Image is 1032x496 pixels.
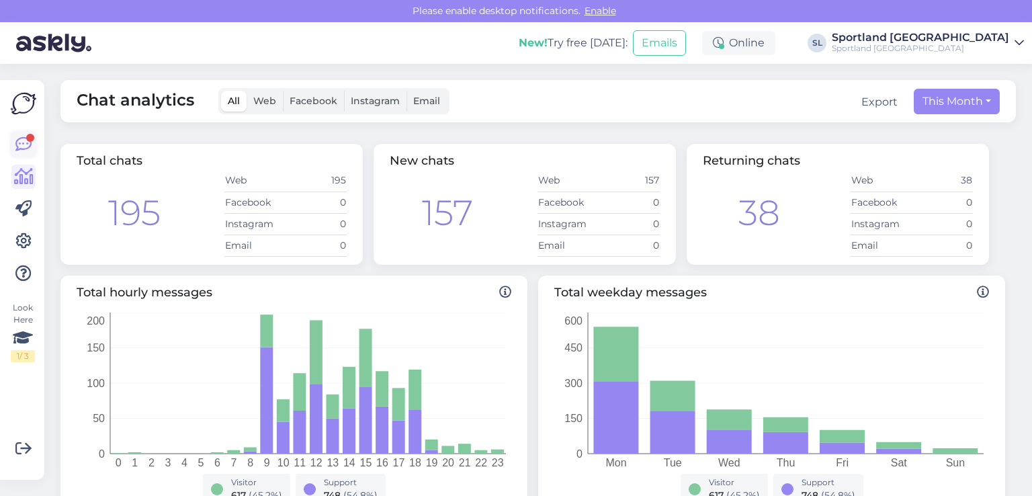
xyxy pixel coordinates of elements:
[264,457,270,468] tspan: 9
[537,235,599,256] td: Email
[832,32,1024,54] a: Sportland [GEOGRAPHIC_DATA]Sportland [GEOGRAPHIC_DATA]
[664,457,682,468] tspan: Tue
[426,457,438,468] tspan: 19
[912,235,973,256] td: 0
[224,192,286,213] td: Facebook
[247,457,253,468] tspan: 8
[286,213,347,235] td: 0
[537,192,599,213] td: Facebook
[702,31,775,55] div: Online
[519,36,548,49] b: New!
[77,153,142,168] span: Total chats
[351,95,400,107] span: Instagram
[87,342,105,354] tspan: 150
[738,187,780,239] div: 38
[599,213,660,235] td: 0
[912,192,973,213] td: 0
[376,457,388,468] tspan: 16
[709,477,760,489] div: Visitor
[564,315,583,326] tspan: 600
[413,95,440,107] span: Email
[99,448,105,459] tspan: 0
[390,153,454,168] span: New chats
[343,457,355,468] tspan: 14
[580,5,620,17] span: Enable
[891,457,908,468] tspan: Sat
[286,192,347,213] td: 0
[422,187,473,239] div: 157
[165,457,171,468] tspan: 3
[324,477,378,489] div: Support
[492,457,504,468] tspan: 23
[718,457,740,468] tspan: Wed
[851,213,912,235] td: Instagram
[253,95,276,107] span: Web
[327,457,339,468] tspan: 13
[912,170,973,192] td: 38
[224,170,286,192] td: Web
[802,477,855,489] div: Support
[832,32,1009,43] div: Sportland [GEOGRAPHIC_DATA]
[599,170,660,192] td: 157
[359,457,372,468] tspan: 15
[808,34,826,52] div: SL
[77,88,194,114] span: Chat analytics
[393,457,405,468] tspan: 17
[576,448,583,459] tspan: 0
[310,457,322,468] tspan: 12
[77,284,511,302] span: Total hourly messages
[290,95,337,107] span: Facebook
[851,192,912,213] td: Facebook
[851,235,912,256] td: Email
[11,302,35,362] div: Look Here
[519,35,628,51] div: Try free [DATE]:
[564,377,583,388] tspan: 300
[537,213,599,235] td: Instagram
[224,213,286,235] td: Instagram
[409,457,421,468] tspan: 18
[703,153,800,168] span: Returning chats
[132,457,138,468] tspan: 1
[231,457,237,468] tspan: 7
[836,457,849,468] tspan: Fri
[564,413,583,424] tspan: 150
[11,350,35,362] div: 1 / 3
[231,477,282,489] div: Visitor
[564,342,583,354] tspan: 450
[228,95,240,107] span: All
[442,457,454,468] tspan: 20
[87,315,105,326] tspan: 200
[633,30,686,56] button: Emails
[11,91,36,116] img: Askly Logo
[606,457,627,468] tspan: Mon
[286,170,347,192] td: 195
[946,457,965,468] tspan: Sun
[832,43,1009,54] div: Sportland [GEOGRAPHIC_DATA]
[116,457,122,468] tspan: 0
[912,213,973,235] td: 0
[214,457,220,468] tspan: 6
[198,457,204,468] tspan: 5
[599,192,660,213] td: 0
[87,377,105,388] tspan: 100
[224,235,286,256] td: Email
[777,457,795,468] tspan: Thu
[93,413,105,424] tspan: 50
[181,457,187,468] tspan: 4
[861,94,898,110] button: Export
[537,170,599,192] td: Web
[148,457,155,468] tspan: 2
[475,457,487,468] tspan: 22
[554,284,989,302] span: Total weekday messages
[459,457,471,468] tspan: 21
[914,89,1000,114] button: This Month
[294,457,306,468] tspan: 11
[851,170,912,192] td: Web
[108,187,161,239] div: 195
[599,235,660,256] td: 0
[286,235,347,256] td: 0
[277,457,290,468] tspan: 10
